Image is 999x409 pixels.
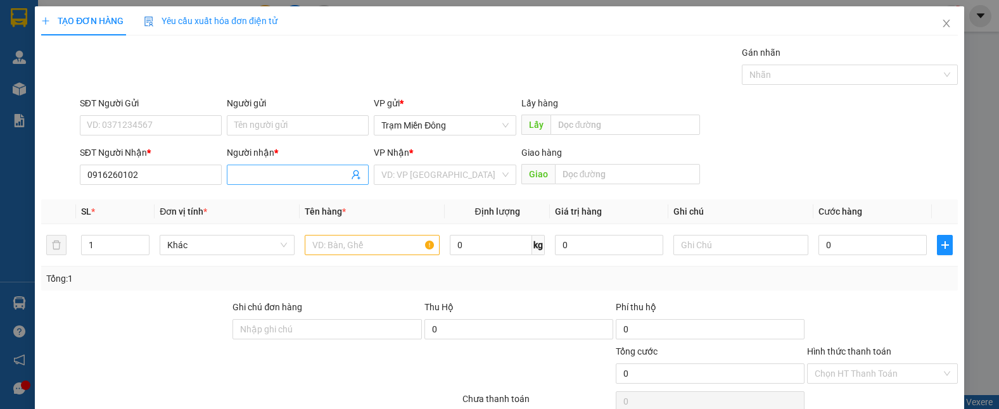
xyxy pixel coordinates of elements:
button: delete [46,235,67,255]
div: VP gửi [374,96,516,110]
span: Cước hàng [818,206,862,217]
span: Giá trị hàng [555,206,602,217]
div: 70.000 [89,82,181,99]
div: SĐT Người Gửi [80,96,222,110]
input: 0 [555,235,663,255]
span: Gửi: [11,12,30,25]
div: Người nhận [227,146,369,160]
label: Ghi chú đơn hàng [232,302,302,312]
span: plus [41,16,50,25]
span: Thu Hộ [424,302,454,312]
span: Khác [167,236,287,255]
span: CC : [89,85,106,98]
span: kg [532,235,545,255]
span: plus [938,240,951,250]
button: plus [937,235,952,255]
span: Lấy hàng [521,98,558,108]
button: Close [929,6,964,42]
span: user-add [351,170,361,180]
span: Định lượng [474,206,519,217]
input: Dọc đường [555,164,700,184]
th: Ghi chú [668,199,813,224]
span: Nhận: [91,12,121,25]
span: Giao hàng [521,148,562,158]
span: Tổng cước [616,346,658,356]
div: Tổng: 1 [46,272,386,286]
label: Hình thức thanh toán [807,346,891,356]
input: Dọc đường [550,115,700,135]
div: Trạm Miền Đông [11,11,82,41]
span: Trạm Miền Đông [381,116,508,135]
div: Trạm Đầm Dơi [91,11,179,41]
span: Tên hàng [305,206,346,217]
input: Ghi chú đơn hàng [232,319,421,339]
div: dai [91,41,179,56]
span: close [941,18,951,28]
div: SĐT Người Nhận [80,146,222,160]
label: Gán nhãn [742,47,780,58]
span: Lấy [521,115,550,135]
img: icon [144,16,154,27]
div: Người gửi [227,96,369,110]
div: Phí thu hộ [616,300,805,319]
span: Giao [521,164,555,184]
span: SL [81,206,91,217]
span: Đơn vị tính [160,206,207,217]
span: Yêu cầu xuất hóa đơn điện tử [144,16,277,26]
span: TẠO ĐƠN HÀNG [41,16,124,26]
span: VP Nhận [374,148,409,158]
input: VD: Bàn, Ghế [305,235,440,255]
div: 0393251511 [91,56,179,74]
input: Ghi Chú [673,235,808,255]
